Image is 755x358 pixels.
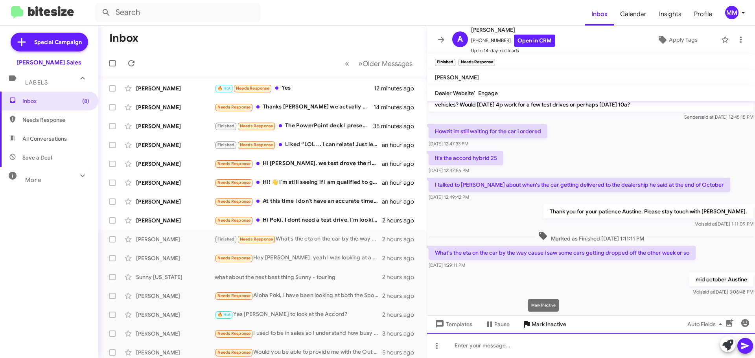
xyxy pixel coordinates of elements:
span: Finished [217,237,235,242]
span: Needs Response [217,293,251,298]
p: It's the accord hybrid 25 [429,151,503,165]
div: 14 minutes ago [374,103,420,111]
span: Needs Response [217,218,251,223]
div: Sunny [US_STATE] [136,273,215,281]
span: Needs Response [236,86,269,91]
span: More [25,176,41,184]
div: Liked “LOL ... I can relate! Just let [PERSON_NAME] know if you folks want to start looking again... [215,140,382,149]
span: said at [700,114,713,120]
span: 🔥 Hot [217,86,231,91]
p: Howzit im still waiting for the car i ordered [429,124,547,138]
div: [PERSON_NAME] [136,330,215,338]
span: Needs Response [217,255,251,261]
span: 🔥 Hot [217,312,231,317]
span: A [457,33,463,46]
button: Auto Fields [681,317,731,331]
button: Apply Tags [637,33,717,47]
span: [PHONE_NUMBER] [471,35,555,47]
div: an hour ago [382,198,420,206]
span: Moi [DATE] 1:11:09 PM [694,221,753,227]
nav: Page navigation example [341,55,417,72]
span: Needs Response [22,116,89,124]
a: Open in CRM [514,35,555,47]
span: Finished [217,142,235,147]
span: Pause [494,317,510,331]
button: MM [718,6,746,19]
div: [PERSON_NAME] [136,179,215,187]
div: an hour ago [382,179,420,187]
div: What's the eta on the car by the way cause i saw some cars getting dropped off the other week or so [215,235,382,244]
div: The PowerPoint deck I presented has a lot of ideas to get started with, and I'll continuously pro... [215,121,373,130]
span: Needs Response [217,331,251,336]
span: Needs Response [217,199,251,204]
div: [PERSON_NAME] [136,254,215,262]
span: [DATE] 12:47:33 PM [429,141,468,147]
div: Yes [PERSON_NAME] to look at the Accord? [215,310,382,319]
div: Hi! 👋 I'm still seeing if I am qualified to get a car. I don't have a credit score, or maybe it's... [215,178,382,187]
div: an hour ago [382,141,420,149]
div: [PERSON_NAME] [136,160,215,168]
div: [PERSON_NAME] [136,122,215,130]
div: Mark Inactive [528,299,559,312]
span: Dealer Website' [435,90,475,97]
span: Needs Response [240,142,273,147]
div: 2 hours ago [382,217,420,224]
div: Hey [PERSON_NAME], yeah I was looking at a 2015 odyssey touring but your [PERSON_NAME] told me it... [215,253,382,263]
span: Marked as Finished [DATE] 1:11:11 PM [535,231,647,242]
span: [DATE] 12:47:56 PM [429,167,469,173]
span: Save a Deal [22,154,52,162]
span: [PERSON_NAME] [435,74,479,81]
span: Sender [DATE] 12:45:15 PM [684,114,753,120]
div: [PERSON_NAME] [136,84,215,92]
div: [PERSON_NAME] [136,235,215,243]
span: All Conversations [22,135,67,143]
div: 35 minutes ago [373,122,420,130]
span: said at [702,221,716,227]
input: Search [95,3,260,22]
div: Hi Poki. I dont need a test drive. I'm looking for something specific but also price. I got bette... [215,216,382,225]
p: Thank you for your patience Austine. Please stay touch with [PERSON_NAME]. [543,204,753,218]
button: Pause [479,317,516,331]
span: Up to 14-day-old leads [471,47,555,55]
div: [PERSON_NAME] [136,103,215,111]
span: Mark Inactive [532,317,566,331]
div: [PERSON_NAME] [136,311,215,319]
a: Inbox [585,3,614,26]
span: Special Campaign [34,38,82,46]
button: Templates [427,317,479,331]
div: [PERSON_NAME] [136,198,215,206]
span: Needs Response [217,105,251,110]
span: Labels [25,79,48,86]
p: mid october Austine [689,272,753,286]
div: 2 hours ago [382,235,420,243]
span: [PERSON_NAME] [471,25,555,35]
span: Older Messages [363,59,412,68]
div: I used to be in sales so I understand how busy it can get, just want to make sure I'm not inconve... [215,329,382,338]
a: Insights [653,3,688,26]
span: [DATE] 12:49:42 PM [429,194,469,200]
div: an hour ago [382,160,420,168]
span: (8) [82,97,89,105]
span: Inbox [22,97,89,105]
small: Finished [435,59,455,66]
h1: Inbox [109,32,138,44]
div: [PERSON_NAME] [136,292,215,300]
button: Previous [340,55,354,72]
span: Templates [433,317,472,331]
a: Profile [688,3,718,26]
div: 2 hours ago [382,273,420,281]
span: Moi [DATE] 3:06:48 PM [692,289,753,295]
span: Needs Response [240,237,273,242]
span: Needs Response [217,350,251,355]
small: Needs Response [459,59,495,66]
div: 3 hours ago [382,330,420,338]
a: Special Campaign [11,33,88,51]
div: At this time I don't have an accurate timeframe as of when [215,197,382,206]
div: [PERSON_NAME] [136,349,215,356]
p: I talked to [PERSON_NAME] about when's the car getting delivered to the dealership he said at the... [429,178,730,192]
div: Yes [215,84,374,93]
div: [PERSON_NAME] [136,217,215,224]
span: Needs Response [217,161,251,166]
